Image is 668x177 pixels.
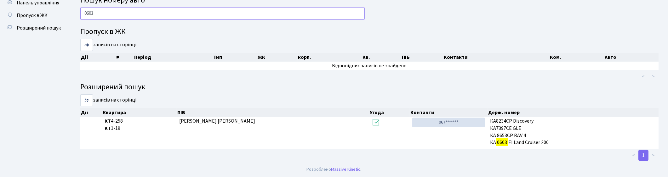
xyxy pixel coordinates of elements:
th: Авто [604,53,659,62]
th: Контакти [443,53,549,62]
th: Дії [80,53,116,62]
span: Розширений пошук [17,25,61,31]
th: Тип [213,53,257,62]
a: 1 [638,150,648,161]
a: Розширений пошук [3,22,66,34]
th: # [116,53,134,62]
th: ПІБ [401,53,443,62]
b: КТ [105,125,111,132]
div: Розроблено . [307,166,362,173]
th: ЖК [257,53,298,62]
a: Пропуск в ЖК [3,9,66,22]
select: записів на сторінці [80,94,93,106]
th: Угода [369,108,410,117]
select: записів на сторінці [80,39,93,51]
th: Ком. [549,53,604,62]
b: КТ [105,118,111,124]
th: Квартира [102,108,177,117]
span: [PERSON_NAME] [PERSON_NAME] [179,118,255,124]
td: Відповідних записів не знайдено [80,62,659,70]
input: Пошук [80,8,365,19]
th: корп. [298,53,362,62]
span: 4-258 1-19 [105,118,174,132]
span: Пропуск в ЖК [17,12,48,19]
label: записів на сторінці [80,94,136,106]
th: Контакти [410,108,488,117]
th: ПІБ [177,108,369,117]
th: Період [134,53,213,62]
a: Massive Kinetic [331,166,361,173]
h4: Розширений пошук [80,83,659,92]
mark: 0603 [496,138,508,147]
th: Кв. [362,53,401,62]
label: записів на сторінці [80,39,136,51]
h4: Пропуск в ЖК [80,27,659,36]
th: Держ. номер [488,108,659,117]
span: КА8234СР Discovery КА7397СЕ GLE КА 8653СР RAV 4 КА ЕІ Land Cruiser 200 [490,118,656,146]
th: Дії [80,108,102,117]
